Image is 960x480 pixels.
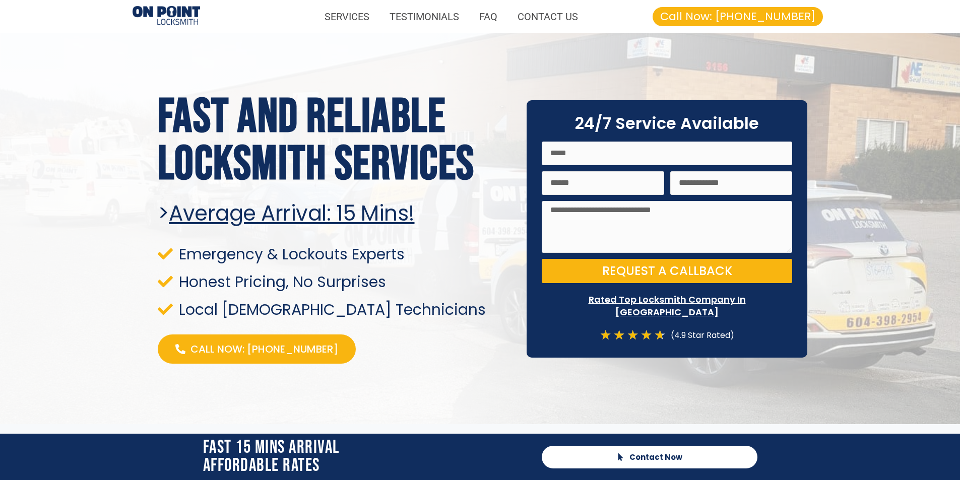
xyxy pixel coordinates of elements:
span: Emergency & Lockouts Experts [176,247,405,261]
a: Contact Now [542,446,757,468]
i: ★ [600,328,611,342]
span: Request a Callback [602,265,732,277]
a: Call Now: [PHONE_NUMBER] [158,334,356,364]
nav: Menu [210,5,588,28]
div: 4.7/5 [600,328,666,342]
i: ★ [627,328,638,342]
a: CONTACT US [507,5,588,28]
button: Request a Callback [542,259,792,283]
span: Call Now: [PHONE_NUMBER] [660,11,815,22]
form: On Point Locksmith [542,142,792,290]
h2: > [158,201,515,226]
span: Honest Pricing, No Surprises [176,275,386,289]
i: ★ [654,328,666,342]
a: FAQ [469,5,507,28]
a: Call Now: [PHONE_NUMBER] [653,7,823,26]
a: SERVICES [314,5,379,28]
div: (4.9 Star Rated) [666,328,734,342]
a: TESTIMONIALS [379,5,469,28]
u: Average arrival: 15 Mins! [169,198,415,228]
h1: Fast and reliable locksmith services [158,94,515,188]
p: Rated Top Locksmith Company In [GEOGRAPHIC_DATA] [542,293,792,318]
span: Contact Now [629,453,682,461]
img: Proximity Locksmiths 1 [133,6,200,27]
h2: Fast 15 Mins Arrival affordable rates [203,439,532,475]
span: Local [DEMOGRAPHIC_DATA] Technicians [176,303,486,316]
h2: 24/7 Service Available [542,115,792,131]
i: ★ [613,328,625,342]
span: Call Now: [PHONE_NUMBER] [190,342,338,356]
i: ★ [641,328,652,342]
